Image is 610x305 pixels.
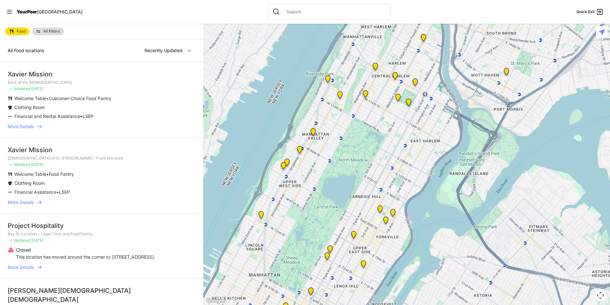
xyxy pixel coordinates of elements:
a: Quick Exit [577,8,604,16]
a: More Details [8,123,196,130]
span: YourPeer [17,9,37,14]
div: Xavier Mission [8,145,196,154]
a: More Details [8,264,196,270]
span: More Details [8,264,34,270]
input: Search [283,9,387,15]
p: Back of the [DEMOGRAPHIC_DATA] [8,80,196,85]
p: [DEMOGRAPHIC_DATA] of St. [PERSON_NAME] - Front Entrance [8,156,196,161]
div: Food Provider [293,143,306,159]
span: [DATE] [31,86,43,91]
span: More Details [8,123,34,130]
span: ✓ Validated [9,86,30,91]
p: Closed [16,247,155,253]
span: Food [17,29,26,33]
div: Manhattan [307,126,320,141]
span: • [46,96,49,101]
span: ✓ Validated [9,162,30,167]
div: Harlem [359,88,372,103]
span: Quick Exit [577,9,595,14]
div: Harlem Temple Corps [417,31,430,47]
span: All Filters [43,29,60,33]
p: This location has moved around the corner to [STREET_ADDRESS]. [16,254,155,260]
a: Food [5,27,29,35]
span: [GEOGRAPHIC_DATA] [37,9,83,14]
a: All Filters [32,27,64,35]
span: Clothing Room [14,180,45,186]
div: [PERSON_NAME][DEMOGRAPHIC_DATA] [DEMOGRAPHIC_DATA] [8,286,196,304]
span: More Details [8,199,34,206]
span: Customer-Choice Food Pantry [49,96,111,101]
div: Willis Green Jr. Adult Healthcare Center [389,69,402,85]
a: YourPeer[GEOGRAPHIC_DATA] [17,10,83,14]
p: Bay St. Location - Legal Clinic and Food Pantry [8,231,196,237]
a: Open this area in Google Maps (opens a new window) [205,297,226,305]
div: Avenue Church [386,207,399,222]
span: ✓ Validated [9,238,30,243]
a: More Details [8,199,196,206]
span: Financial Assistance [14,189,56,195]
span: Food Pantry [49,171,74,177]
span: • [80,113,83,119]
div: Senior Programming [277,160,290,175]
span: [DATE] [31,162,43,167]
div: East Harlem [409,76,422,91]
span: LSEP [83,113,93,119]
span: Financial and Rental Assistance [14,113,80,119]
span: • [46,171,49,177]
span: LSEP [59,189,70,195]
div: Xavier Mission [8,70,196,79]
span: [DATE] [31,238,43,243]
span: Welcome Table [14,96,46,101]
span: Clothing Room [14,105,45,110]
span: Welcome Table [14,171,46,177]
img: Google [205,297,226,305]
span: All Food locations [8,48,44,53]
span: • [56,189,59,195]
div: The Cathedral Church of St. John the Divine [333,89,346,104]
div: Project Hospitality [8,221,196,230]
div: Manhattan [321,250,334,265]
button: Map camera controls [594,289,607,302]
